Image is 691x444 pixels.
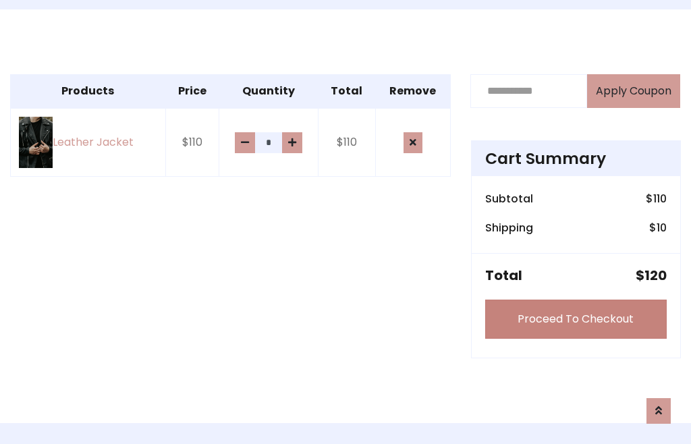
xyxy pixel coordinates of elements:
[587,74,680,108] button: Apply Coupon
[219,74,318,108] th: Quantity
[485,192,533,205] h6: Subtotal
[646,192,667,205] h6: $
[636,267,667,283] h5: $
[653,191,667,206] span: 110
[165,74,219,108] th: Price
[644,266,667,285] span: 120
[485,300,667,339] a: Proceed To Checkout
[165,108,219,177] td: $110
[19,117,157,168] a: Leather Jacket
[657,220,667,235] span: 10
[11,74,166,108] th: Products
[649,221,667,234] h6: $
[485,149,667,168] h4: Cart Summary
[319,108,376,177] td: $110
[319,74,376,108] th: Total
[375,74,450,108] th: Remove
[485,267,522,283] h5: Total
[485,221,533,234] h6: Shipping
